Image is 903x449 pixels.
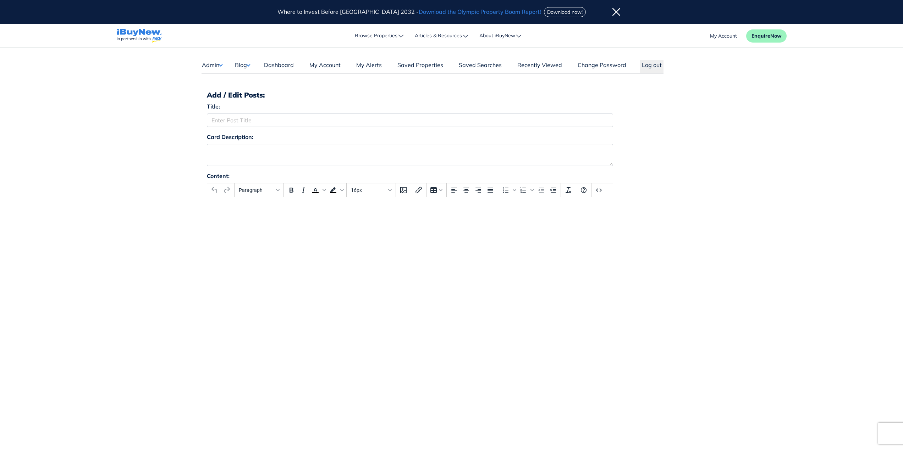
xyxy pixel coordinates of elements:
[562,184,574,196] button: Clear formatting
[460,184,472,196] button: Align center
[207,172,230,179] strong: Content:
[547,184,559,196] button: Increase indent
[117,27,162,45] a: navigations
[239,187,274,193] span: Paragraph
[202,60,222,70] button: Admin
[413,184,425,196] button: Insert/edit link
[419,8,541,15] span: Download the Olympic Property Boom Report!
[285,184,297,196] button: Bold
[277,8,543,15] span: Where to Invest Before [GEOGRAPHIC_DATA] 2032 -
[640,60,664,73] button: Log out
[484,184,496,196] button: Justify
[207,133,253,140] strong: Card Description:
[348,184,394,196] button: Font sizes
[327,184,345,196] div: Background color
[236,184,282,196] button: Blocks
[117,29,162,43] img: logo
[297,184,309,196] button: Italic
[500,184,517,196] div: Bullet list
[770,33,781,39] span: Now
[448,184,460,196] button: Align left
[535,184,547,196] button: Decrease indent
[576,61,628,73] a: Change Password
[578,184,590,196] button: Help
[396,61,445,73] a: Saved Properties
[207,90,696,99] h3: Add / Edit Posts:
[710,32,737,40] a: account
[397,184,409,196] button: Insert/edit image
[457,61,503,73] a: Saved Searches
[516,61,564,73] a: Recently Viewed
[221,184,233,196] button: Redo
[351,187,386,193] span: 16px
[235,60,250,70] button: Blog
[517,184,535,196] div: Numbered list
[309,184,327,196] div: Text color
[209,184,221,196] button: Undo
[308,61,342,73] a: My Account
[262,61,296,73] a: Dashboard
[544,7,586,17] button: Download now!
[746,29,787,43] button: EnquireNow
[593,184,605,196] button: Source code
[428,184,445,196] button: Table
[354,61,384,73] a: My Alerts
[472,184,484,196] button: Align right
[207,113,613,127] input: 255 characters maximum
[207,103,220,110] strong: Title:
